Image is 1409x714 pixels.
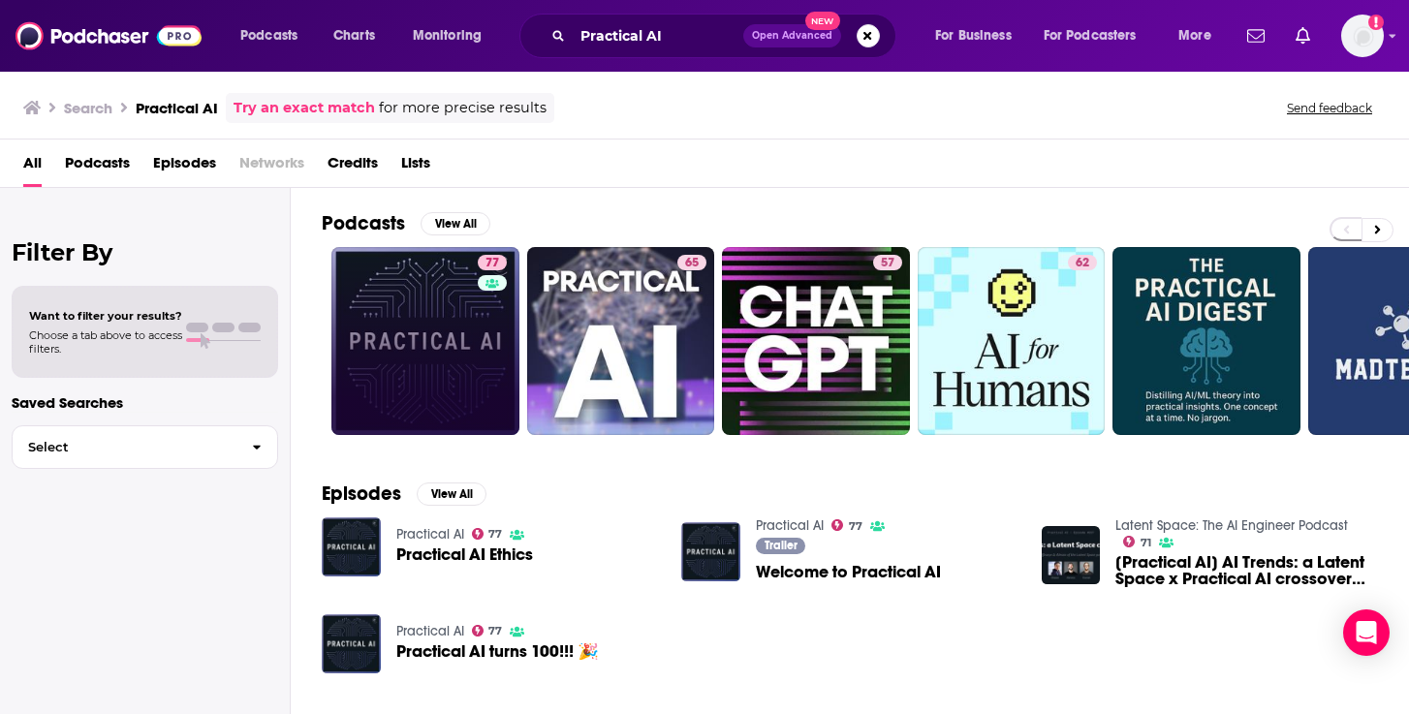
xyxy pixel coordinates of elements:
a: Practical AI [396,623,464,639]
img: Podchaser - Follow, Share and Rate Podcasts [16,17,202,54]
button: open menu [1031,20,1165,51]
a: Practical AI [756,517,824,534]
a: Try an exact match [234,97,375,119]
span: 62 [1076,254,1089,273]
h2: Podcasts [322,211,405,235]
h3: Practical AI [136,99,218,117]
h3: Search [64,99,112,117]
a: Show notifications dropdown [1239,19,1272,52]
input: Search podcasts, credits, & more... [573,20,743,51]
span: For Business [935,22,1012,49]
button: Show profile menu [1341,15,1384,57]
a: 65 [677,255,706,270]
a: PodcastsView All [322,211,490,235]
a: [Practical AI] AI Trends: a Latent Space x Practical AI crossover pod! [1115,554,1378,587]
span: New [805,12,840,30]
a: 65 [527,247,715,435]
button: Send feedback [1281,100,1378,116]
img: User Profile [1341,15,1384,57]
button: open menu [1165,20,1236,51]
span: 71 [1141,539,1151,547]
span: 77 [488,627,502,636]
span: Networks [239,147,304,187]
img: Practical AI Ethics [322,517,381,576]
span: 65 [685,254,699,273]
a: Charts [321,20,387,51]
span: For Podcasters [1044,22,1137,49]
a: 77 [478,255,507,270]
a: Episodes [153,147,216,187]
span: Trailer [765,540,798,551]
span: Charts [333,22,375,49]
a: 62 [1068,255,1097,270]
a: 77 [472,625,503,636]
a: 71 [1123,536,1151,547]
span: Logged in as systemsteam [1341,15,1384,57]
span: Open Advanced [752,31,832,41]
a: EpisodesView All [322,481,486,506]
a: 57 [873,255,902,270]
a: Practical AI turns 100!!! 🎉 [396,643,599,660]
a: All [23,147,42,187]
span: Select [13,441,236,453]
span: 77 [849,522,862,531]
a: Practical AI Ethics [396,546,533,563]
img: Welcome to Practical AI [681,522,740,581]
a: Credits [328,147,378,187]
a: Show notifications dropdown [1288,19,1318,52]
button: open menu [922,20,1036,51]
span: 57 [881,254,894,273]
span: 77 [488,530,502,539]
button: open menu [227,20,323,51]
a: 62 [918,247,1106,435]
span: Choose a tab above to access filters. [29,328,182,356]
a: Welcome to Practical AI [756,564,941,580]
span: Monitoring [413,22,482,49]
a: 77 [472,528,503,540]
span: 77 [485,254,499,273]
div: Search podcasts, credits, & more... [538,14,915,58]
a: Podcasts [65,147,130,187]
a: Lists [401,147,430,187]
button: Select [12,425,278,469]
h2: Episodes [322,481,401,506]
a: Latent Space: The AI Engineer Podcast [1115,517,1348,534]
button: open menu [399,20,507,51]
img: [Practical AI] AI Trends: a Latent Space x Practical AI crossover pod! [1042,526,1101,585]
span: Podcasts [240,22,297,49]
svg: Add a profile image [1368,15,1384,30]
button: Open AdvancedNew [743,24,841,47]
div: Open Intercom Messenger [1343,609,1390,656]
a: 77 [331,247,519,435]
h2: Filter By [12,238,278,266]
span: for more precise results [379,97,547,119]
button: View All [421,212,490,235]
button: View All [417,482,486,506]
a: Practical AI [396,526,464,543]
span: Want to filter your results? [29,309,182,323]
a: 57 [722,247,910,435]
img: Practical AI turns 100!!! 🎉 [322,614,381,673]
a: 77 [831,519,862,531]
span: More [1178,22,1211,49]
p: Saved Searches [12,393,278,412]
